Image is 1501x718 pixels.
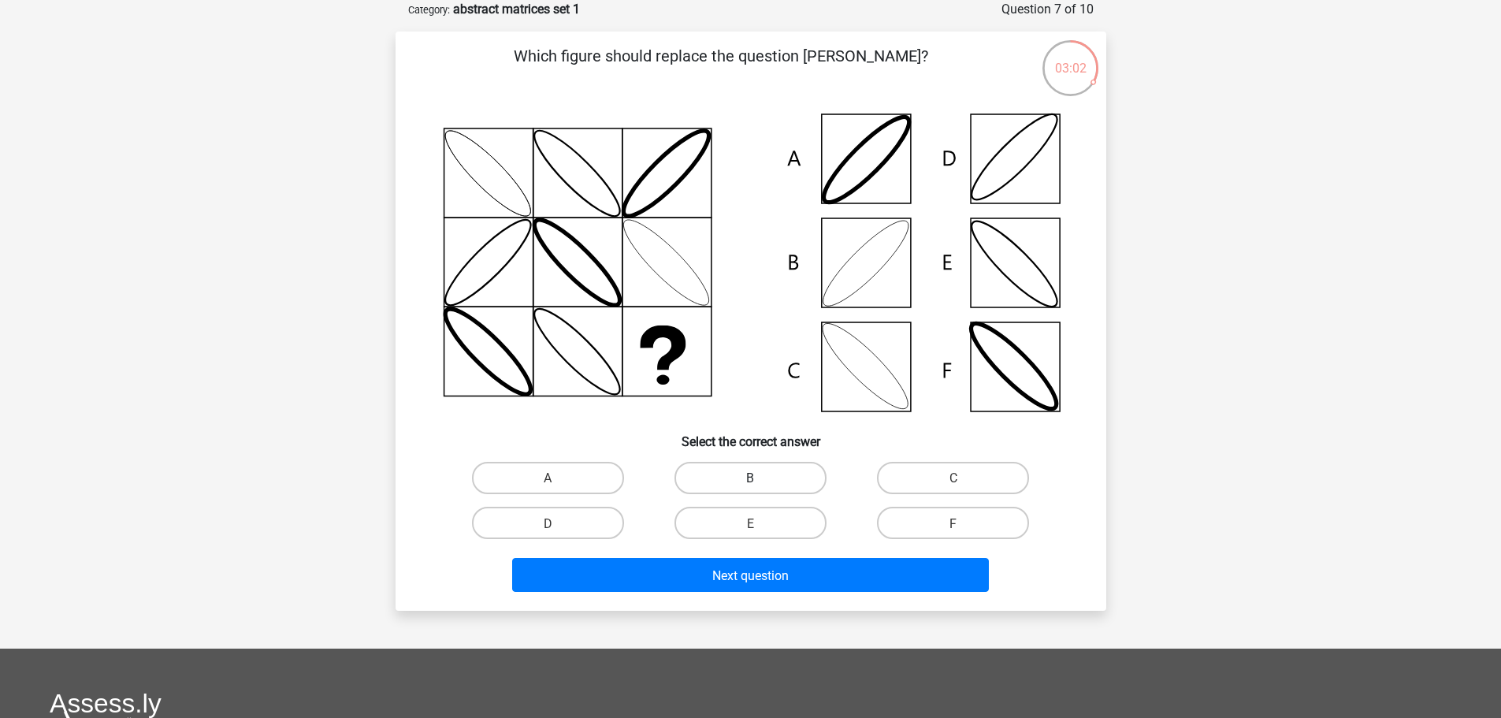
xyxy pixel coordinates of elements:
font: Category: [408,4,450,16]
font: Select the correct answer [682,434,820,449]
font: abstract matrices set 1 [453,2,580,17]
font: C [949,471,957,485]
font: Question 7 of 10 [1001,2,1094,17]
font: E [747,515,754,530]
font: F [949,515,957,530]
button: Next question [512,558,989,592]
div: 03:02 [1041,39,1100,78]
font: B [746,471,754,485]
font: Next question [712,567,789,582]
font: Which figure should replace the question [PERSON_NAME]? [514,47,928,65]
font: D [544,515,552,530]
font: A [544,471,552,485]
